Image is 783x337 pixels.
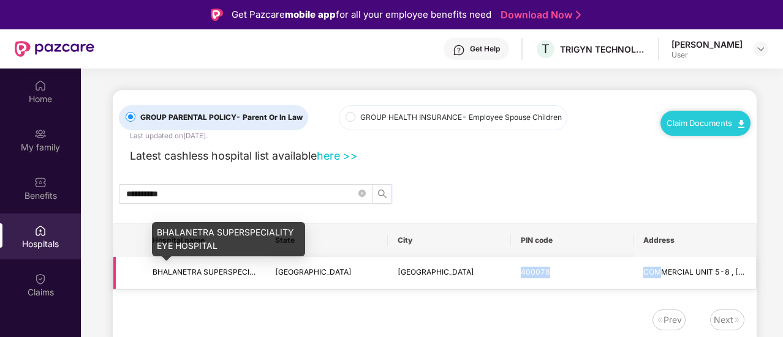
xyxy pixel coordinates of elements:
[143,257,265,289] td: BHALANETRA SUPERSPECIALITY EYE HOSPITAL
[667,118,744,128] a: Claim Documents
[462,113,562,122] span: - Employee Spouse Children
[130,149,317,162] span: Latest cashless hospital list available
[143,224,265,257] th: Hospital name
[34,273,47,285] img: svg+xml;base64,PHN2ZyBpZD0iQ2xhaW0iIHhtbG5zPSJodHRwOi8vd3d3LnczLm9yZy8yMDAwL3N2ZyIgd2lkdGg9IjIwIi...
[733,316,741,324] img: svg+xml;base64,PHN2ZyB4bWxucz0iaHR0cDovL3d3dy53My5vcmcvMjAwMC9zdmciIHdpZHRoPSIxNiIgaGVpZ2h0PSIxNi...
[714,313,733,327] div: Next
[643,235,746,245] span: Address
[358,190,366,197] span: close-circle
[358,188,366,199] span: close-circle
[470,44,500,54] div: Get Help
[756,44,766,54] img: svg+xml;base64,PHN2ZyBpZD0iRHJvcGRvd24tMzJ4MzIiIHhtbG5zPSJodHRwOi8vd3d3LnczLm9yZy8yMDAwL3N2ZyIgd2...
[453,44,465,56] img: svg+xml;base64,PHN2ZyBpZD0iSGVscC0zMngzMiIgeG1sbnM9Imh0dHA6Ly93d3cudzMub3JnLzIwMDAvc3ZnIiB3aWR0aD...
[388,257,510,289] td: MUMBAI
[738,120,744,128] img: svg+xml;base64,PHN2ZyB4bWxucz0iaHR0cDovL3d3dy53My5vcmcvMjAwMC9zdmciIHdpZHRoPSIxMC40IiBoZWlnaHQ9Ij...
[542,42,550,56] span: T
[34,128,47,140] img: svg+xml;base64,PHN2ZyB3aWR0aD0iMjAiIGhlaWdodD0iMjAiIHZpZXdCb3g9IjAgMCAyMCAyMCIgZmlsbD0ibm9uZSIgeG...
[34,176,47,188] img: svg+xml;base64,PHN2ZyBpZD0iQmVuZWZpdHMiIHhtbG5zPSJodHRwOi8vd3d3LnczLm9yZy8yMDAwL3N2ZyIgd2lkdGg9Ij...
[671,50,743,60] div: User
[511,224,634,257] th: PIN code
[211,9,223,21] img: Logo
[232,7,491,22] div: Get Pazcare for all your employee benefits need
[135,112,308,124] span: GROUP PARENTAL POLICY
[560,43,646,55] div: TRIGYN TECHNOLOGIES LIMITED
[355,112,567,124] span: GROUP HEALTH INSURANCE
[373,184,392,204] button: search
[265,257,388,289] td: MAHARASHTRA
[317,149,358,162] a: here >>
[285,9,336,20] strong: mobile app
[373,189,391,199] span: search
[656,316,664,324] img: svg+xml;base64,PHN2ZyB4bWxucz0iaHR0cDovL3d3dy53My5vcmcvMjAwMC9zdmciIHdpZHRoPSIxNiIgaGVpZ2h0PSIxNi...
[398,267,474,276] span: [GEOGRAPHIC_DATA]
[34,224,47,237] img: svg+xml;base64,PHN2ZyBpZD0iSG9zcGl0YWxzIiB4bWxucz0iaHR0cDovL3d3dy53My5vcmcvMjAwMC9zdmciIHdpZHRoPS...
[664,313,682,327] div: Prev
[130,130,208,141] div: Last updated on [DATE] .
[34,80,47,92] img: svg+xml;base64,PHN2ZyBpZD0iSG9tZSIgeG1sbnM9Imh0dHA6Ly93d3cudzMub3JnLzIwMDAvc3ZnIiB3aWR0aD0iMjAiIG...
[388,224,510,257] th: City
[153,267,323,276] span: BHALANETRA SUPERSPECIALITY EYE HOSPITAL
[265,224,388,257] th: State
[275,267,352,276] span: [GEOGRAPHIC_DATA]
[576,9,581,21] img: Stroke
[15,41,94,57] img: New Pazcare Logo
[521,267,550,276] span: 400078
[501,9,577,21] a: Download Now
[152,222,305,256] div: BHALANETRA SUPERSPECIALITY EYE HOSPITAL
[634,224,756,257] th: Address
[671,39,743,50] div: [PERSON_NAME]
[236,113,303,122] span: - Parent Or In Law
[634,257,756,289] td: COMMERCIAL UNIT 5-8 , SACHDEVA COMPLEX JANGAL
